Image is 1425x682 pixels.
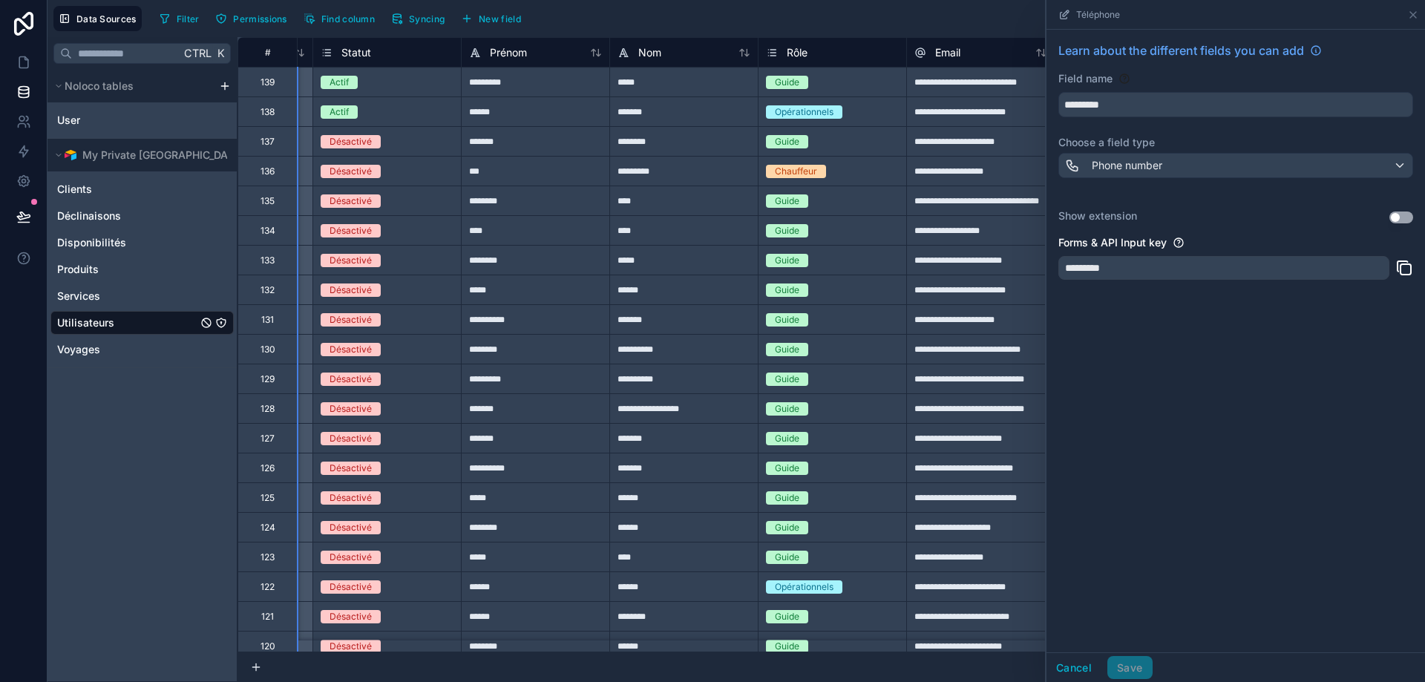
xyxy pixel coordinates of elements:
[261,195,275,207] div: 135
[1058,209,1137,223] label: Show extension
[215,48,226,59] span: K
[775,283,799,297] div: Guide
[330,194,372,208] div: Désactivé
[775,432,799,445] div: Guide
[261,225,275,237] div: 134
[341,45,371,60] span: Statut
[330,135,372,148] div: Désactivé
[177,13,200,24] span: Filter
[1058,153,1413,178] button: Phone number
[775,580,833,594] div: Opérationnels
[330,432,372,445] div: Désactivé
[386,7,450,30] button: Syncing
[261,492,275,504] div: 125
[261,373,275,385] div: 129
[330,343,372,356] div: Désactivé
[1046,656,1101,680] button: Cancel
[775,76,799,89] div: Guide
[261,76,275,88] div: 139
[775,343,799,356] div: Guide
[775,105,833,119] div: Opérationnels
[261,522,275,534] div: 124
[298,7,380,30] button: Find column
[775,610,799,623] div: Guide
[261,551,275,563] div: 123
[935,45,960,60] span: Email
[330,610,372,623] div: Désactivé
[386,7,456,30] a: Syncing
[261,640,275,652] div: 120
[775,491,799,505] div: Guide
[1058,42,1322,59] a: Learn about the different fields you can add
[775,224,799,237] div: Guide
[775,313,799,327] div: Guide
[210,7,298,30] a: Permissions
[249,47,286,58] div: #
[330,224,372,237] div: Désactivé
[261,284,275,296] div: 132
[261,344,275,355] div: 130
[490,45,527,60] span: Prénom
[330,491,372,505] div: Désactivé
[1092,158,1162,173] span: Phone number
[1058,71,1113,86] label: Field name
[261,611,274,623] div: 121
[261,462,275,474] div: 126
[321,13,375,24] span: Find column
[775,373,799,386] div: Guide
[330,580,372,594] div: Désactivé
[330,313,372,327] div: Désactivé
[775,521,799,534] div: Guide
[154,7,205,30] button: Filter
[775,551,799,564] div: Guide
[638,45,661,60] span: Nom
[330,373,372,386] div: Désactivé
[787,45,807,60] span: Rôle
[775,165,817,178] div: Chauffeur
[261,165,275,177] div: 136
[775,402,799,416] div: Guide
[330,521,372,534] div: Désactivé
[330,462,372,475] div: Désactivé
[261,403,275,415] div: 128
[330,76,349,89] div: Actif
[233,13,286,24] span: Permissions
[261,255,275,266] div: 133
[456,7,526,30] button: New field
[261,314,274,326] div: 131
[53,6,142,31] button: Data Sources
[775,194,799,208] div: Guide
[330,254,372,267] div: Désactivé
[1058,42,1304,59] span: Learn about the different fields you can add
[261,136,275,148] div: 137
[330,551,372,564] div: Désactivé
[409,13,445,24] span: Syncing
[261,106,275,118] div: 138
[775,462,799,475] div: Guide
[775,135,799,148] div: Guide
[330,402,372,416] div: Désactivé
[76,13,137,24] span: Data Sources
[183,44,213,62] span: Ctrl
[330,105,349,119] div: Actif
[479,13,521,24] span: New field
[330,165,372,178] div: Désactivé
[1058,135,1413,150] label: Choose a field type
[330,283,372,297] div: Désactivé
[775,254,799,267] div: Guide
[210,7,292,30] button: Permissions
[261,433,275,445] div: 127
[330,640,372,653] div: Désactivé
[261,581,275,593] div: 122
[1058,235,1167,250] label: Forms & API Input key
[775,640,799,653] div: Guide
